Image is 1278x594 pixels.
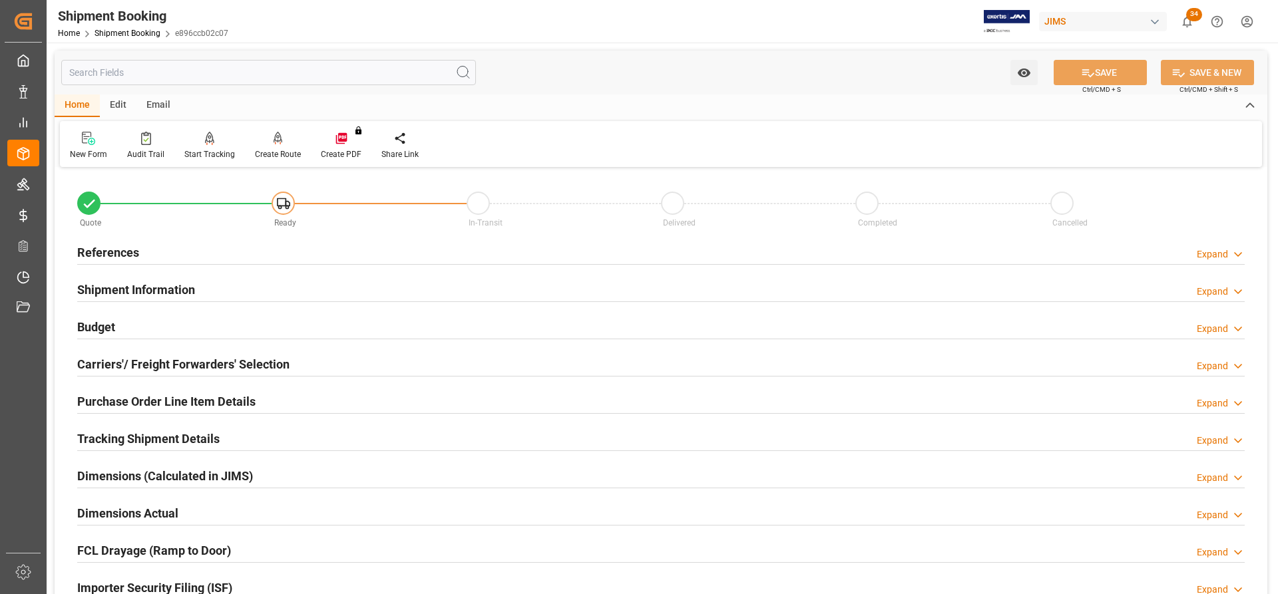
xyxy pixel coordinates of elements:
button: JIMS [1039,9,1172,34]
span: Delivered [663,218,696,227]
h2: Tracking Shipment Details [77,430,220,448]
div: Email [136,94,180,117]
button: open menu [1010,60,1038,85]
input: Search Fields [61,60,476,85]
div: Home [55,94,100,117]
span: Ctrl/CMD + S [1082,84,1121,94]
div: JIMS [1039,12,1167,31]
div: Expand [1197,396,1228,410]
button: show 34 new notifications [1172,7,1202,37]
div: Audit Trail [127,148,164,160]
div: Expand [1197,508,1228,522]
a: Shipment Booking [95,29,160,38]
div: Expand [1197,247,1228,261]
button: SAVE & NEW [1161,60,1254,85]
h2: FCL Drayage (Ramp to Door) [77,541,231,559]
div: Expand [1197,545,1228,559]
div: Expand [1197,359,1228,373]
div: Start Tracking [184,148,235,160]
div: New Form [70,148,107,160]
h2: Dimensions (Calculated in JIMS) [77,467,253,485]
span: In-Transit [469,218,503,227]
button: SAVE [1054,60,1147,85]
span: Completed [858,218,897,227]
div: Expand [1197,285,1228,299]
h2: Shipment Information [77,281,195,299]
h2: Dimensions Actual [77,504,178,522]
h2: Carriers'/ Freight Forwarders' Selection [77,355,290,373]
span: Ready [274,218,296,227]
div: Expand [1197,471,1228,485]
span: Quote [80,218,101,227]
h2: References [77,243,139,261]
div: Expand [1197,434,1228,448]
h2: Budget [77,318,115,336]
span: Cancelled [1052,218,1088,227]
div: Shipment Booking [58,6,228,26]
img: Exertis%20JAM%20-%20Email%20Logo.jpg_1722504956.jpg [984,10,1030,33]
div: Edit [100,94,136,117]
span: 34 [1186,8,1202,21]
div: Expand [1197,322,1228,336]
h2: Purchase Order Line Item Details [77,392,256,410]
a: Home [58,29,80,38]
div: Share Link [381,148,419,160]
button: Help Center [1202,7,1232,37]
div: Create Route [255,148,301,160]
span: Ctrl/CMD + Shift + S [1179,84,1238,94]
